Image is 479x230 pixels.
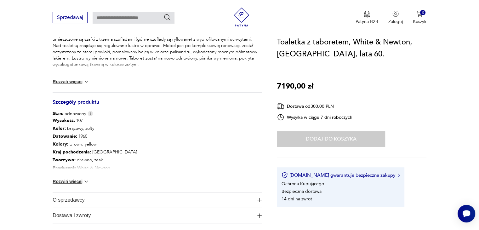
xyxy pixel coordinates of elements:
h1: Toaletka z taboretem, White & Newton, [GEOGRAPHIC_DATA], lata 60. [277,36,426,60]
button: Zaloguj [388,11,403,25]
span: O sprzedawcy [53,193,253,208]
img: Ikonka użytkownika [392,11,399,17]
b: Kolory : [53,141,68,147]
img: Ikona strzałki w prawo [398,174,400,177]
img: Info icon [88,111,93,116]
img: Ikona medalu [364,11,370,18]
button: [DOMAIN_NAME] gwarantuje bezpieczne zakupy [282,172,400,178]
p: drewno, teak [53,156,137,164]
p: Zaloguj [388,19,403,25]
button: Ikona plusaO sprzedawcy [53,193,262,208]
b: Tworzywo : [53,157,76,163]
button: Sprzedawaj [53,12,88,23]
p: Patyna B2B [356,19,378,25]
button: Rozwiń więcej [53,78,89,85]
b: Kraj pochodzenia : [53,149,91,155]
p: Toaletka z taboretem wyprodukowana w brytyjskiej manufakturze White & Newton w latach 60. w [GEOG... [53,24,262,68]
span: Dostawa i zwroty [53,208,253,223]
img: Ikona plusa [257,198,262,202]
img: Ikona dostawy [277,102,284,110]
p: White & Newton [53,164,137,172]
iframe: Smartsupp widget button [458,205,475,222]
div: Wysyłka w ciągu 7 dni roboczych [277,113,352,121]
p: 1960 [53,133,137,141]
b: Stan: [53,111,63,117]
li: Bezpieczna dostawa [282,188,322,194]
h3: Szczegóły produktu [53,100,262,111]
img: Ikona koszyka [416,11,423,17]
p: [GEOGRAPHIC_DATA] [53,148,137,156]
a: Sprzedawaj [53,16,88,20]
img: Ikona plusa [257,213,262,218]
p: brązowy, żółty [53,125,137,133]
button: Patyna B2B [356,11,378,25]
img: Ikona certyfikatu [282,172,288,178]
li: Ochrona Kupującego [282,181,324,187]
img: Patyna - sklep z meblami i dekoracjami vintage [232,8,251,26]
button: 3Koszyk [413,11,426,25]
a: Ikona medaluPatyna B2B [356,11,378,25]
p: 107 [53,117,137,125]
p: Koszyk [413,19,426,25]
button: Rozwiń więcej [53,178,89,185]
b: Kolor: [53,125,66,131]
img: chevron down [83,178,89,185]
button: Szukaj [163,14,171,21]
span: odnowiony [53,111,86,117]
b: Datowanie : [53,133,77,139]
p: 7190,00 zł [277,80,313,92]
div: Dostawa od 300,00 PLN [277,102,352,110]
button: Ikona plusaDostawa i zwroty [53,208,262,223]
li: 14 dni na zwrot [282,196,312,202]
b: Producent : [53,165,76,171]
b: Wysokość : [53,118,75,124]
div: 3 [420,10,425,15]
img: chevron down [83,78,89,85]
p: brown, yellow [53,141,137,148]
